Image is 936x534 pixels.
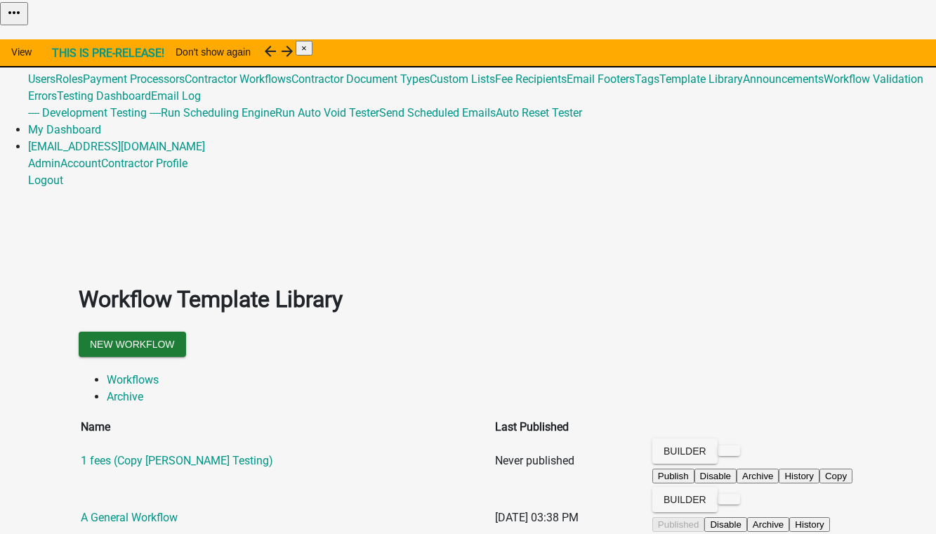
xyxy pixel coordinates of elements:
[28,71,936,122] div: Global201
[161,106,275,119] a: Run Scheduling Engine
[567,72,635,86] a: Email Footers
[28,72,55,86] a: Users
[747,517,789,532] button: Archive
[704,517,746,532] button: Disable
[81,454,273,467] a: 1 fees (Copy [PERSON_NAME] Testing)
[79,282,858,316] h1: Workflow Template Library
[659,72,743,86] a: Template Library
[279,43,296,60] i: arrow_forward
[28,39,60,52] a: Admin
[275,106,379,119] a: Run Auto Void Tester
[296,41,312,56] button: Close
[81,511,178,524] a: A General Workflow
[185,72,291,86] a: Contractor Workflows
[495,72,567,86] a: Fee Recipients
[635,72,659,86] a: Tags
[819,469,852,483] button: Copy
[101,157,187,170] a: Contractor Profile
[743,72,824,86] a: Announcements
[28,140,205,153] a: [EMAIL_ADDRESS][DOMAIN_NAME]
[694,469,737,483] button: Disable
[80,418,494,436] th: Name
[55,72,83,86] a: Roles
[301,43,307,53] span: ×
[652,517,705,532] button: Published
[52,46,164,60] strong: THIS IS PRE-RELEASE!
[107,390,143,403] a: Archive
[779,469,819,483] button: History
[151,89,201,103] a: Email Log
[291,72,430,86] a: Contractor Document Types
[107,373,159,386] a: Workflows
[28,123,101,136] a: My Dashboard
[83,72,185,86] a: Payment Processors
[28,174,63,187] a: Logout
[164,39,262,65] button: Don't show again
[494,418,650,436] th: Last Published
[28,106,161,119] a: ---- Development Testing ----
[789,517,829,532] button: History
[6,4,22,21] i: more_horiz
[379,106,496,119] a: Send Scheduled Emails
[652,438,718,464] button: Builder
[652,487,718,512] button: Builder
[652,469,694,483] button: Publish
[430,72,495,86] a: Custom Lists
[737,469,779,483] button: Archive
[57,89,151,103] a: Testing Dashboard
[495,454,574,467] span: Never published
[496,106,582,119] a: Auto Reset Tester
[262,43,279,60] i: arrow_back
[60,157,101,170] a: Account
[28,155,936,189] div: [EMAIL_ADDRESS][DOMAIN_NAME]
[495,511,579,524] span: [DATE] 03:38 PM
[28,157,60,170] a: Admin
[79,332,186,357] button: New Workflow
